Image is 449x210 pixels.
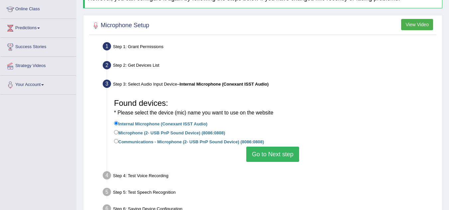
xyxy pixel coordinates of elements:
label: Communications - Microphone (2- USB PnP Sound Device) (8086:0808) [114,138,264,145]
div: Step 5: Test Speech Recognition [100,186,439,200]
input: Internal Microphone (Conexant ISST Audio) [114,121,118,125]
small: * Please select the device (mic) name you want to use on the website [114,110,273,115]
input: Communications - Microphone (2- USB PnP Sound Device) (8086:0808) [114,139,118,143]
button: View Video [401,19,433,30]
div: Step 3: Select Audio Input Device [100,78,439,92]
a: Your Account [0,76,76,92]
label: Internal Microphone (Conexant ISST Audio) [114,120,207,127]
button: Go to Next step [246,147,299,162]
div: Step 2: Get Devices List [100,59,439,74]
label: Microphone (2- USB PnP Sound Device) (8086:0808) [114,129,225,136]
h3: Found devices: [114,99,431,116]
div: Step 1: Grant Permissions [100,40,439,55]
h2: Microphone Setup [91,21,149,31]
b: Internal Microphone (Conexant ISST Audio) [179,82,269,87]
div: Step 4: Test Voice Recording [100,169,439,184]
span: – [177,82,269,87]
input: Microphone (2- USB PnP Sound Device) (8086:0808) [114,130,118,134]
a: Success Stories [0,38,76,54]
a: Predictions [0,19,76,35]
a: Strategy Videos [0,57,76,73]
